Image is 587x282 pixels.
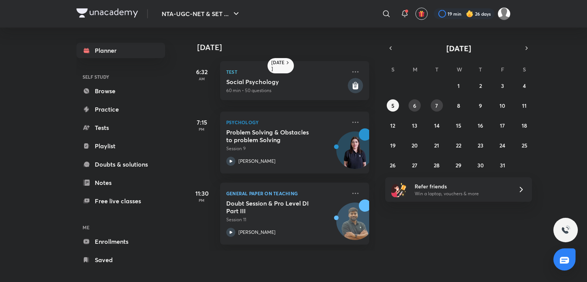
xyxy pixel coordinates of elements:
img: ttu [561,225,570,235]
abbr: October 8, 2025 [457,102,460,109]
abbr: October 4, 2025 [523,82,526,89]
button: October 3, 2025 [496,79,509,92]
a: Notes [76,175,165,190]
p: AM [186,76,217,81]
p: Psychology [226,118,346,127]
button: October 17, 2025 [496,119,509,131]
abbr: October 14, 2025 [434,122,439,129]
abbr: Tuesday [435,66,438,73]
abbr: October 9, 2025 [479,102,482,109]
abbr: October 13, 2025 [412,122,417,129]
button: October 6, 2025 [409,99,421,112]
h6: SELF STUDY [76,70,165,83]
button: October 25, 2025 [518,139,530,151]
abbr: October 31, 2025 [500,162,505,169]
h5: Problem Solving & Obstacles to problem Solving [226,128,321,144]
abbr: October 25, 2025 [522,142,527,149]
button: October 12, 2025 [387,119,399,131]
button: October 29, 2025 [452,159,465,171]
h5: 11:30 [186,189,217,198]
abbr: October 23, 2025 [478,142,483,149]
abbr: Saturday [523,66,526,73]
button: October 11, 2025 [518,99,530,112]
img: Avatar [337,136,373,172]
abbr: October 16, 2025 [478,122,483,129]
abbr: October 24, 2025 [499,142,505,149]
span: [DATE] [446,43,471,53]
h5: 6:32 [186,67,217,76]
a: Browse [76,83,165,99]
button: October 28, 2025 [431,159,443,171]
h5: Doubt Session & Pro Level DI Part III [226,199,321,215]
button: October 31, 2025 [496,159,509,171]
abbr: October 15, 2025 [456,122,461,129]
abbr: October 6, 2025 [413,102,416,109]
p: [PERSON_NAME] [238,229,276,236]
abbr: Sunday [391,66,394,73]
button: October 23, 2025 [474,139,486,151]
button: October 26, 2025 [387,159,399,171]
button: October 8, 2025 [452,99,465,112]
h6: [DATE] [271,60,285,72]
abbr: October 7, 2025 [435,102,438,109]
p: [PERSON_NAME] [238,158,276,165]
h6: Refer friends [415,182,509,190]
abbr: October 19, 2025 [390,142,396,149]
abbr: October 21, 2025 [434,142,439,149]
abbr: October 5, 2025 [391,102,394,109]
abbr: October 10, 2025 [499,102,505,109]
p: 60 min • 50 questions [226,87,346,94]
button: October 19, 2025 [387,139,399,151]
p: General Paper on Teaching [226,189,346,198]
a: Playlist [76,138,165,154]
a: Free live classes [76,193,165,209]
img: avatar [418,10,425,17]
button: October 9, 2025 [474,99,486,112]
button: October 1, 2025 [452,79,465,92]
button: October 20, 2025 [409,139,421,151]
a: Practice [76,102,165,117]
abbr: Wednesday [457,66,462,73]
p: Test [226,67,346,76]
abbr: October 26, 2025 [390,162,396,169]
h6: ME [76,221,165,234]
abbr: October 28, 2025 [434,162,439,169]
abbr: Friday [501,66,504,73]
button: October 13, 2025 [409,119,421,131]
abbr: October 1, 2025 [457,82,460,89]
a: Doubts & solutions [76,157,165,172]
button: October 7, 2025 [431,99,443,112]
button: October 30, 2025 [474,159,486,171]
p: Session 9 [226,145,346,152]
button: October 5, 2025 [387,99,399,112]
button: October 4, 2025 [518,79,530,92]
button: October 16, 2025 [474,119,486,131]
abbr: October 11, 2025 [522,102,527,109]
abbr: Thursday [479,66,482,73]
button: October 21, 2025 [431,139,443,151]
a: Planner [76,43,165,58]
button: October 22, 2025 [452,139,465,151]
button: avatar [415,8,428,20]
abbr: October 3, 2025 [501,82,504,89]
a: Company Logo [76,8,138,19]
h5: Social Psychology [226,78,346,86]
button: October 15, 2025 [452,119,465,131]
p: PM [186,127,217,131]
button: October 10, 2025 [496,99,509,112]
button: October 27, 2025 [409,159,421,171]
a: Saved [76,252,165,267]
abbr: October 29, 2025 [456,162,461,169]
button: October 24, 2025 [496,139,509,151]
h5: 7:15 [186,118,217,127]
button: October 18, 2025 [518,119,530,131]
button: [DATE] [396,43,521,53]
img: referral [391,182,407,197]
abbr: October 2, 2025 [479,82,482,89]
abbr: October 22, 2025 [456,142,461,149]
img: Company Logo [76,8,138,18]
abbr: October 20, 2025 [412,142,418,149]
a: Tests [76,120,165,135]
a: Enrollments [76,234,165,249]
abbr: October 17, 2025 [500,122,505,129]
